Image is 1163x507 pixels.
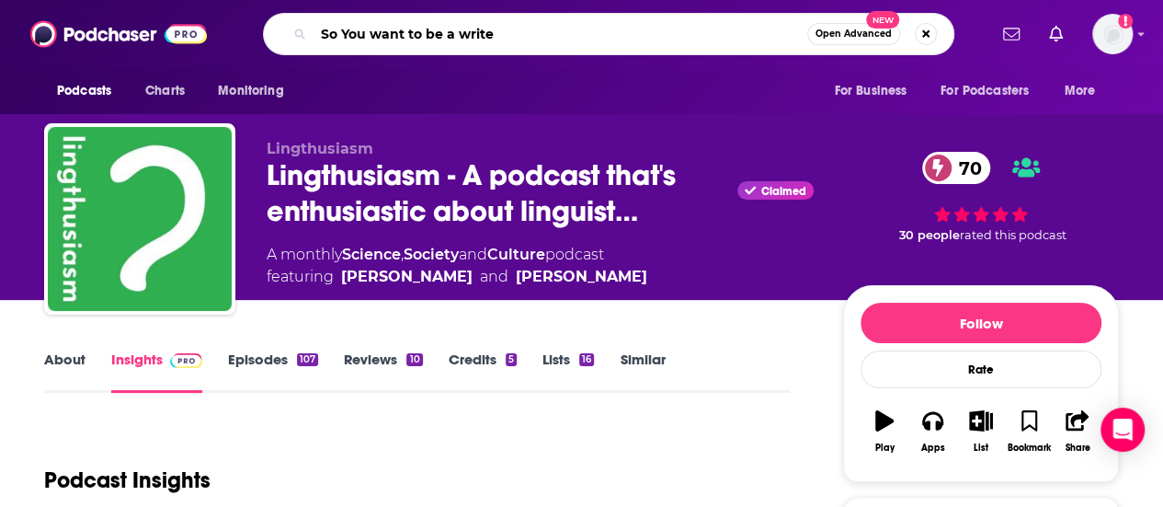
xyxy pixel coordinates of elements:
[815,29,892,39] span: Open Advanced
[30,17,207,52] img: Podchaser - Follow, Share and Rate Podcasts
[861,398,908,465] button: Play
[516,266,647,288] a: Lauren Gawne
[834,78,906,104] span: For Business
[44,467,211,494] h1: Podcast Insights
[941,152,991,184] span: 70
[205,74,307,109] button: open menu
[170,353,202,368] img: Podchaser Pro
[1042,18,1070,50] a: Show notifications dropdown
[145,78,185,104] span: Charts
[267,140,373,157] span: Lingthusiasm
[929,74,1055,109] button: open menu
[941,78,1029,104] span: For Podcasters
[875,443,895,454] div: Play
[821,74,929,109] button: open menu
[44,74,135,109] button: open menu
[1008,443,1051,454] div: Bookmark
[1092,14,1133,54] button: Show profile menu
[957,398,1005,465] button: List
[218,78,283,104] span: Monitoring
[401,246,404,263] span: ,
[228,351,318,393] a: Episodes107
[908,398,956,465] button: Apps
[1065,78,1096,104] span: More
[111,351,202,393] a: InsightsPodchaser Pro
[866,11,899,29] span: New
[404,246,459,263] a: Society
[899,228,960,242] span: 30 people
[921,443,945,454] div: Apps
[406,353,422,366] div: 10
[344,351,422,393] a: Reviews10
[459,246,487,263] span: and
[1065,443,1089,454] div: Share
[974,443,988,454] div: List
[506,353,517,366] div: 5
[922,152,991,184] a: 70
[1100,408,1145,452] div: Open Intercom Messenger
[1052,74,1119,109] button: open menu
[449,351,517,393] a: Credits5
[542,351,594,393] a: Lists16
[843,140,1119,255] div: 70 30 peoplerated this podcast
[1118,14,1133,29] svg: Add a profile image
[1092,14,1133,54] span: Logged in as SimonElement
[579,353,594,366] div: 16
[48,127,232,311] img: Lingthusiasm - A podcast that's enthusiastic about linguistics
[996,18,1027,50] a: Show notifications dropdown
[57,78,111,104] span: Podcasts
[133,74,196,109] a: Charts
[487,246,545,263] a: Culture
[861,303,1101,343] button: Follow
[44,351,86,393] a: About
[761,187,806,196] span: Claimed
[297,353,318,366] div: 107
[1054,398,1101,465] button: Share
[960,228,1066,242] span: rated this podcast
[1005,398,1053,465] button: Bookmark
[480,266,508,288] span: and
[1092,14,1133,54] img: User Profile
[861,351,1101,388] div: Rate
[267,244,647,288] div: A monthly podcast
[807,23,900,45] button: Open AdvancedNew
[620,351,665,393] a: Similar
[267,266,647,288] span: featuring
[341,266,473,288] a: Gretchen McCulloch
[314,19,807,49] input: Search podcasts, credits, & more...
[342,246,401,263] a: Science
[263,13,954,55] div: Search podcasts, credits, & more...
